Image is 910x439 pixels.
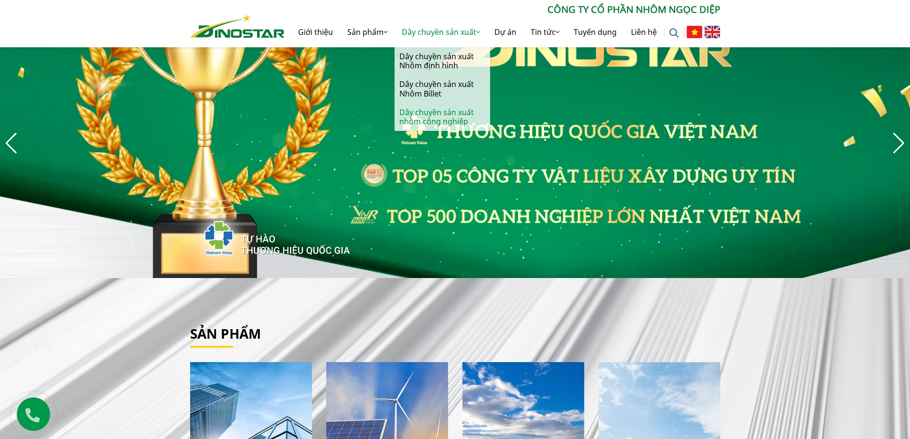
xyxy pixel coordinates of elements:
[176,203,352,268] img: thqg
[892,133,905,154] div: Next slide
[395,17,487,47] a: Dây chuyền sản xuất
[5,133,18,154] div: Previous slide
[395,75,490,103] a: Dây chuyền sản xuất Nhôm Billet
[395,103,490,131] a: Dây chuyền sản xuất nhôm công nghiệp
[686,26,702,38] img: Tiếng Việt
[395,47,490,75] a: Dây chuyền sản xuất Nhôm định hình
[487,17,524,47] a: Dự án
[705,26,720,38] img: English
[669,28,679,38] img: search
[190,324,261,343] a: Sản phẩm
[624,17,664,47] a: Liên hệ
[285,2,720,17] p: CÔNG TY CỔ PHẦN NHÔM NGỌC DIỆP
[567,17,624,47] a: Tuyển dụng
[524,17,567,47] a: Tin tức
[190,12,285,37] a: Nhôm Dinostar
[190,14,285,38] img: Nhôm Dinostar
[291,17,340,47] a: Giới thiệu
[340,17,395,47] a: Sản phẩm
